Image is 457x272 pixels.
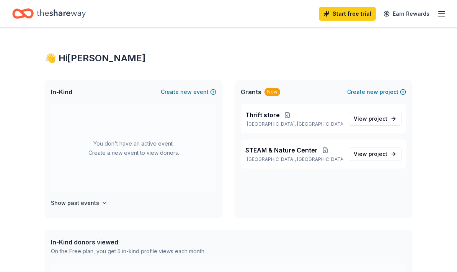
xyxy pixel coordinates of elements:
[245,156,343,162] p: [GEOGRAPHIC_DATA], [GEOGRAPHIC_DATA]
[319,7,376,21] a: Start free trial
[51,104,216,192] div: You don't have an active event. Create a new event to view donors.
[349,147,402,161] a: View project
[51,247,206,256] div: On the Free plan, you get 5 in-kind profile views each month.
[349,112,402,126] a: View project
[161,87,216,97] button: Createnewevent
[51,87,72,97] span: In-Kind
[379,7,434,21] a: Earn Rewards
[369,115,387,122] span: project
[245,110,280,120] span: Thrift store
[245,121,343,127] p: [GEOGRAPHIC_DATA], [GEOGRAPHIC_DATA]
[369,151,387,157] span: project
[347,87,406,97] button: Createnewproject
[241,87,261,97] span: Grants
[51,198,99,208] h4: Show past events
[245,146,318,155] span: STEAM & Nature Center
[264,88,280,96] div: New
[12,5,86,23] a: Home
[45,52,412,64] div: 👋 Hi [PERSON_NAME]
[180,87,192,97] span: new
[51,238,206,247] div: In-Kind donors viewed
[51,198,108,208] button: Show past events
[354,114,387,123] span: View
[367,87,378,97] span: new
[354,149,387,159] span: View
